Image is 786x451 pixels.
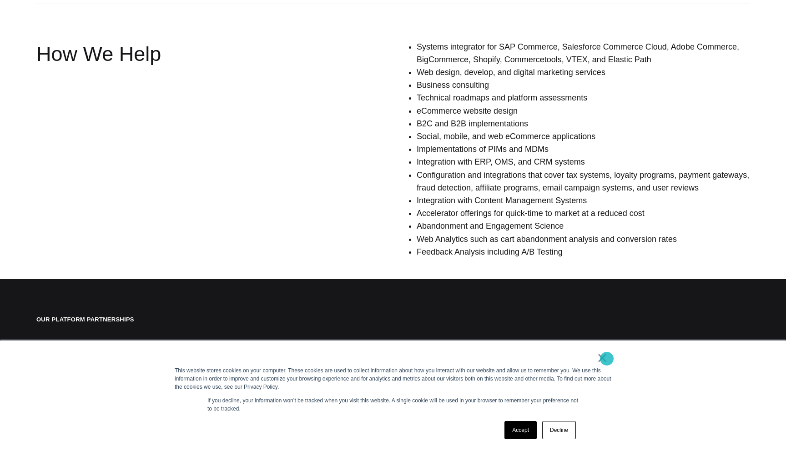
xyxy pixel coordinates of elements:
li: Social, mobile, and web eCommerce applications [417,130,750,143]
a: × [597,354,608,362]
p: If you decline, your information won’t be tracked when you visit this website. A single cookie wi... [207,396,579,413]
li: Web design, develop, and digital marketing services [417,66,750,79]
li: Business consulting [417,79,750,91]
li: Configuration and integrations that cover tax systems, loyalty programs, payment gateways, fraud ... [417,169,750,194]
li: Abandonment and Engagement Science [417,220,750,232]
li: Integration with Content Management Systems [417,194,750,207]
li: Feedback Analysis including A/B Testing [417,246,750,258]
li: Implementations of PIMs and MDMs [417,143,750,155]
div: This website stores cookies on your computer. These cookies are used to collect information about... [175,366,611,391]
a: Decline [542,421,576,439]
li: Systems integrator for SAP Commerce, Salesforce Commerce Cloud, Adobe Commerce, BigCommerce, Shop... [417,40,750,66]
li: eCommerce website design [417,105,750,117]
li: B2C and B2B implementations [417,117,750,130]
li: Web Analytics such as cart abandonment analysis and conversion rates [417,233,750,246]
li: Integration with ERP, OMS, and CRM systems [417,155,750,168]
a: Accept [504,421,537,439]
div: How We Help [36,40,323,261]
li: Accelerator offerings for quick-time to market at a reduced cost [417,207,750,220]
li: Technical roadmaps and platform assessments [417,91,750,104]
h2: Our Platform Partnerships [36,316,750,342]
